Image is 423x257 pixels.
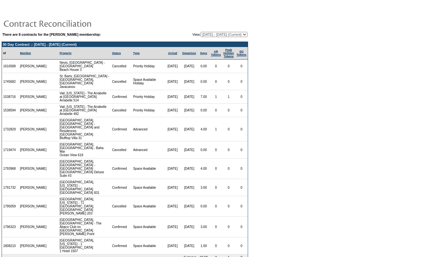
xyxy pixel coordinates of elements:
[2,179,19,196] td: 1791732
[111,60,132,73] td: Cancelled
[181,237,198,254] td: [DATE]
[58,141,111,158] td: [GEOGRAPHIC_DATA], [GEOGRAPHIC_DATA] - Baha Mar Ocean View 618
[235,158,248,179] td: 0
[181,73,198,90] td: [DATE]
[235,104,248,117] td: 0
[132,179,164,196] td: Space Available
[19,104,48,117] td: [PERSON_NAME]
[164,158,180,179] td: [DATE]
[222,196,236,217] td: 0
[168,52,177,55] a: Arrival
[2,73,19,90] td: 1745682
[235,60,248,73] td: 0
[160,32,247,37] td: View:
[198,117,210,141] td: 4.00
[2,217,19,237] td: 1796323
[222,117,236,141] td: 0
[164,73,180,90] td: [DATE]
[210,104,222,117] td: 0
[132,117,164,141] td: Advanced
[132,237,164,254] td: Space Available
[235,117,248,141] td: 0
[58,179,111,196] td: [GEOGRAPHIC_DATA], [US_STATE] - [GEOGRAPHIC_DATA] [GEOGRAPHIC_DATA] 831
[164,117,180,141] td: [DATE]
[181,217,198,237] td: [DATE]
[2,196,19,217] td: 1795059
[222,217,236,237] td: 0
[2,158,19,179] td: 1793968
[198,217,210,237] td: 3.00
[58,196,111,217] td: [GEOGRAPHIC_DATA], [US_STATE] - 71 [GEOGRAPHIC_DATA], [GEOGRAPHIC_DATA] [PERSON_NAME] 203
[181,90,198,104] td: [DATE]
[198,90,210,104] td: 7.00
[19,158,48,179] td: [PERSON_NAME]
[210,73,222,90] td: 0
[19,117,48,141] td: [PERSON_NAME]
[19,237,48,254] td: [PERSON_NAME]
[198,60,210,73] td: 0.00
[210,237,222,254] td: 0
[211,50,221,56] a: ARTokens
[222,237,236,254] td: 0
[164,60,180,73] td: [DATE]
[58,217,111,237] td: [GEOGRAPHIC_DATA], [GEOGRAPHIC_DATA] - The Abaco Club on [GEOGRAPHIC_DATA] [PERSON_NAME] Point
[198,141,210,158] td: 0.00
[198,196,210,217] td: 0.00
[19,73,48,90] td: [PERSON_NAME]
[111,117,132,141] td: Confirmed
[132,141,164,158] td: Advanced
[132,217,164,237] td: Space Available
[210,141,222,158] td: 0
[235,196,248,217] td: 0
[2,33,101,36] b: There are 8 contracts for the [PERSON_NAME] membership:
[222,179,236,196] td: 0
[58,73,111,90] td: St. Barts, [GEOGRAPHIC_DATA] - [GEOGRAPHIC_DATA], [GEOGRAPHIC_DATA] Javacanou
[235,73,248,90] td: 0
[111,141,132,158] td: Cancelled
[112,52,121,55] a: Status
[222,90,236,104] td: 1
[2,60,19,73] td: 1616589
[58,237,111,254] td: [GEOGRAPHIC_DATA], [US_STATE] - 1 [GEOGRAPHIC_DATA] 1 Hotel 1507
[222,73,236,90] td: 0
[132,196,164,217] td: Space Available
[20,52,31,55] a: Member
[2,42,248,47] td: 30 Day Contract :: [DATE] - [DATE] (Current)
[222,158,236,179] td: 0
[181,196,198,217] td: [DATE]
[60,52,72,55] a: Property
[19,196,48,217] td: [PERSON_NAME]
[58,90,111,104] td: Vail, [US_STATE] - The Arrabelle at [GEOGRAPHIC_DATA] Arrabelle 514
[235,217,248,237] td: 0
[111,158,132,179] td: Confirmed
[210,179,222,196] td: 0
[2,117,19,141] td: 1732829
[19,141,48,158] td: [PERSON_NAME]
[2,141,19,158] td: 1719474
[58,104,111,117] td: Vail, [US_STATE] - The Arrabelle at [GEOGRAPHIC_DATA] Arrabelle 482
[198,179,210,196] td: 3.00
[2,237,19,254] td: 1808210
[236,50,246,56] a: SGTokens
[210,60,222,73] td: 0
[164,104,180,117] td: [DATE]
[132,158,164,179] td: Space Available
[235,141,248,158] td: 0
[19,90,48,104] td: [PERSON_NAME]
[133,52,139,55] a: Type
[224,48,234,58] a: Peak HolidayTokens
[181,60,198,73] td: [DATE]
[19,60,48,73] td: [PERSON_NAME]
[235,179,248,196] td: 0
[210,117,222,141] td: 1
[164,141,180,158] td: [DATE]
[164,90,180,104] td: [DATE]
[111,104,132,117] td: Cancelled
[222,60,236,73] td: 0
[2,90,19,104] td: 1538716
[198,73,210,90] td: 0.00
[2,47,19,60] td: Id
[198,158,210,179] td: 4.00
[164,179,180,196] td: [DATE]
[58,158,111,179] td: [GEOGRAPHIC_DATA], [GEOGRAPHIC_DATA] - [GEOGRAPHIC_DATA] [GEOGRAPHIC_DATA] Deluxe Suite #3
